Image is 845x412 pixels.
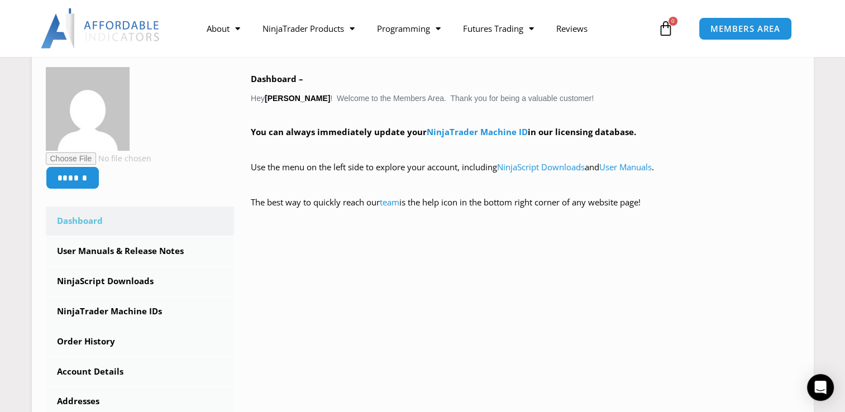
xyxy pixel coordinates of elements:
[195,16,251,41] a: About
[599,161,652,173] a: User Manuals
[427,126,528,137] a: NinjaTrader Machine ID
[46,267,235,296] a: NinjaScript Downloads
[452,16,545,41] a: Futures Trading
[251,71,800,226] div: Hey ! Welcome to the Members Area. Thank you for being a valuable customer!
[669,17,677,26] span: 0
[699,17,792,40] a: MEMBERS AREA
[46,297,235,326] a: NinjaTrader Machine IDs
[807,374,834,401] div: Open Intercom Messenger
[545,16,599,41] a: Reviews
[251,16,366,41] a: NinjaTrader Products
[46,327,235,356] a: Order History
[41,8,161,49] img: LogoAI | Affordable Indicators – NinjaTrader
[46,237,235,266] a: User Manuals & Release Notes
[251,126,636,137] strong: You can always immediately update your in our licensing database.
[265,94,330,103] strong: [PERSON_NAME]
[46,207,235,236] a: Dashboard
[497,161,585,173] a: NinjaScript Downloads
[46,357,235,386] a: Account Details
[710,25,780,33] span: MEMBERS AREA
[251,195,800,226] p: The best way to quickly reach our is the help icon in the bottom right corner of any website page!
[195,16,655,41] nav: Menu
[251,160,800,191] p: Use the menu on the left side to explore your account, including and .
[251,73,303,84] b: Dashboard –
[366,16,452,41] a: Programming
[46,67,130,151] img: feab7e85f93a0d5c123f7a8c77cb2dd852681be358e4f1c44b3e501c67e41339
[641,12,690,45] a: 0
[380,197,399,208] a: team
